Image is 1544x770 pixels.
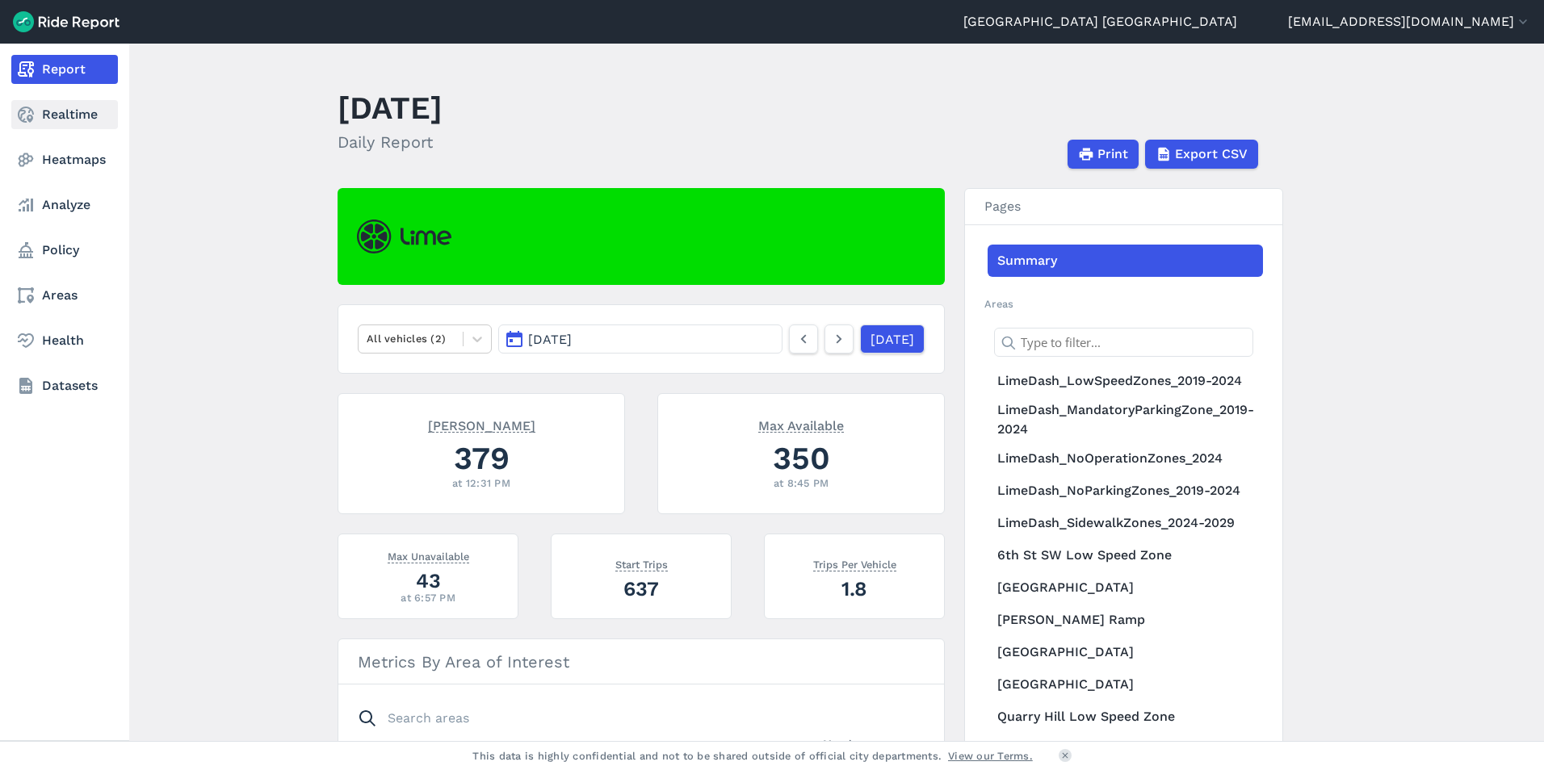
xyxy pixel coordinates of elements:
h1: [DATE] [338,86,443,130]
a: 6th St SW Low Speed Zone [988,539,1263,571]
div: 637 [571,575,711,603]
a: Heatmaps [11,145,118,174]
div: 1.8 [784,575,925,603]
a: [PERSON_NAME] Ramp [988,604,1263,636]
a: LimeDash_SidewalkZones_2024-2029 [988,507,1263,539]
h2: Areas [984,296,1263,312]
a: Quarry Hill Low Speed Zone [988,701,1263,733]
img: Ride Report [13,11,120,32]
a: View our Terms. [948,748,1033,764]
h2: Daily Report [338,130,443,154]
button: End Trips [715,739,762,759]
a: LimeDash_MandatoryParkingZone_2019-2024 [988,397,1263,442]
a: [GEOGRAPHIC_DATA] [GEOGRAPHIC_DATA] [963,12,1237,31]
div: at 6:57 PM [358,590,498,605]
a: Datasets [11,371,118,400]
img: Lime [357,220,451,253]
a: LimeDash_NoParkingZones_2019-2024 [988,475,1263,507]
span: Trips Per Vehicle [813,555,896,571]
span: Start Trips [615,555,668,571]
h3: Metrics By Area of Interest [338,639,944,684]
input: Search areas [348,704,915,733]
a: Realtime [11,100,118,129]
a: Areas [11,281,118,310]
a: Analyze [11,190,118,220]
div: 379 [358,436,605,480]
a: Report [11,55,118,84]
input: Type to filter... [994,328,1253,357]
button: [EMAIL_ADDRESS][DOMAIN_NAME] [1288,12,1531,31]
button: Print [1068,140,1139,169]
span: [DATE] [528,332,572,347]
button: Start Trips [606,739,659,759]
span: End Trips [715,739,762,755]
div: at 8:45 PM [678,475,925,491]
div: 43 [358,567,498,595]
a: LimeDash_LowSpeedZones_2019-2024 [988,365,1263,397]
a: RochesterZones.kml+(1).geojson [988,733,1263,765]
div: 350 [678,436,925,480]
span: Start Trips [606,739,659,755]
a: [GEOGRAPHIC_DATA] [988,636,1263,668]
span: Print [1097,144,1128,164]
h3: Pages [965,189,1282,225]
span: Morning Deployment [823,734,925,760]
span: Export CSV [1175,144,1248,164]
a: Health [11,326,118,355]
span: Max Unavailable [388,547,469,563]
button: Morning Deployment [823,734,925,764]
span: Max Available [758,416,844,433]
a: LimeDash_NoOperationZones_2024 [988,442,1263,475]
a: [DATE] [860,324,925,354]
a: [GEOGRAPHIC_DATA] [988,668,1263,701]
span: [PERSON_NAME] [428,416,535,433]
div: at 12:31 PM [358,475,605,491]
a: Policy [11,236,118,265]
a: [GEOGRAPHIC_DATA] [988,571,1263,604]
a: Summary [988,245,1263,277]
button: Export CSV [1145,140,1258,169]
button: [DATE] [498,324,782,354]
